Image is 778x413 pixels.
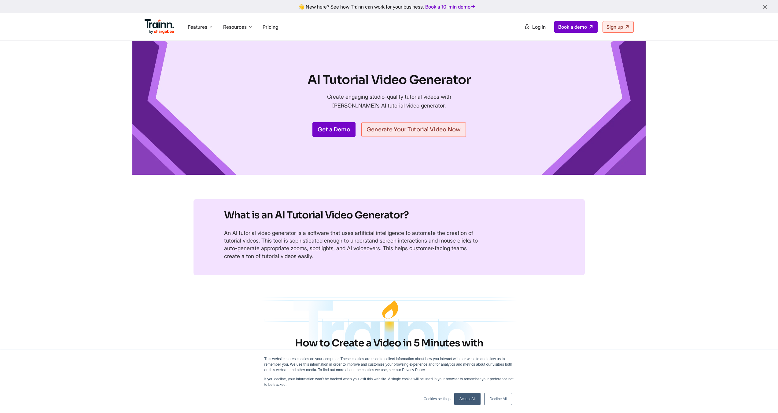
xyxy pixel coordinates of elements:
a: Decline All [484,393,512,405]
img: create product demo videos online [230,295,548,391]
p: If you decline, your information won’t be tracked when you visit this website. A single cookie wi... [264,376,514,387]
img: Trainn Logo [145,19,175,34]
p: This website stores cookies on your computer. These cookies are used to collect information about... [264,356,514,373]
span: Book a demo [558,24,587,30]
span: Sign up [607,24,623,30]
a: Book a 10-min demo [424,2,477,11]
span: Log in [532,24,546,30]
h1: AI Tutorial Video Generator [308,71,471,89]
span: Features [188,24,207,30]
iframe: Chat Widget [747,384,778,413]
a: Log in [521,21,549,32]
a: Sign up [603,21,634,33]
div: 👋 New here? See how Trainn can work for your business. [4,4,774,9]
a: Generate Your Tutorial Video Now [361,122,466,137]
a: Get a Demo [312,122,356,137]
span: Resources [223,24,247,30]
a: Cookies settings [424,396,451,402]
p: Create engaging studio-quality tutorial videos with [PERSON_NAME]’s AI tutorial video generator. [308,92,471,110]
p: An AI tutorial video generator is a software that uses artificial intelligence to automate the cr... [224,229,481,260]
a: Book a demo [554,21,598,33]
a: Accept All [454,393,481,405]
a: Pricing [263,24,278,30]
h2: How to Create a Video in 5 Minutes with [PERSON_NAME]’s AI Tutorial Video Generator? [261,337,518,362]
h2: What is an AI Tutorial Video Generator? [224,209,554,222]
